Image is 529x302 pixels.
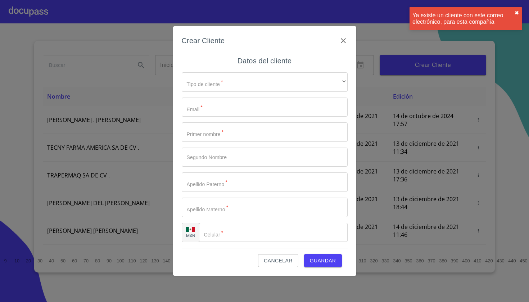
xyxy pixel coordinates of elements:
h6: Datos del cliente [238,55,291,67]
button: Cancelar [258,254,298,267]
div: Ya existe un cliente con este correo electrónico, para esta compañía [412,12,515,25]
p: MXN [186,233,195,238]
button: Guardar [304,254,342,267]
img: R93DlvwvvjP9fbrDwZeCRYBHk45OWMq+AAOlFVsxT89f82nwPLnD58IP7+ANJEaWYhP0Tx8kkA0WlQMPQsAAgwAOmBj20AXj6... [186,227,195,232]
button: close [515,10,519,16]
h6: Crear Cliente [182,35,225,46]
span: Cancelar [264,256,292,265]
span: Guardar [310,256,336,265]
div: ​ [182,72,348,92]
